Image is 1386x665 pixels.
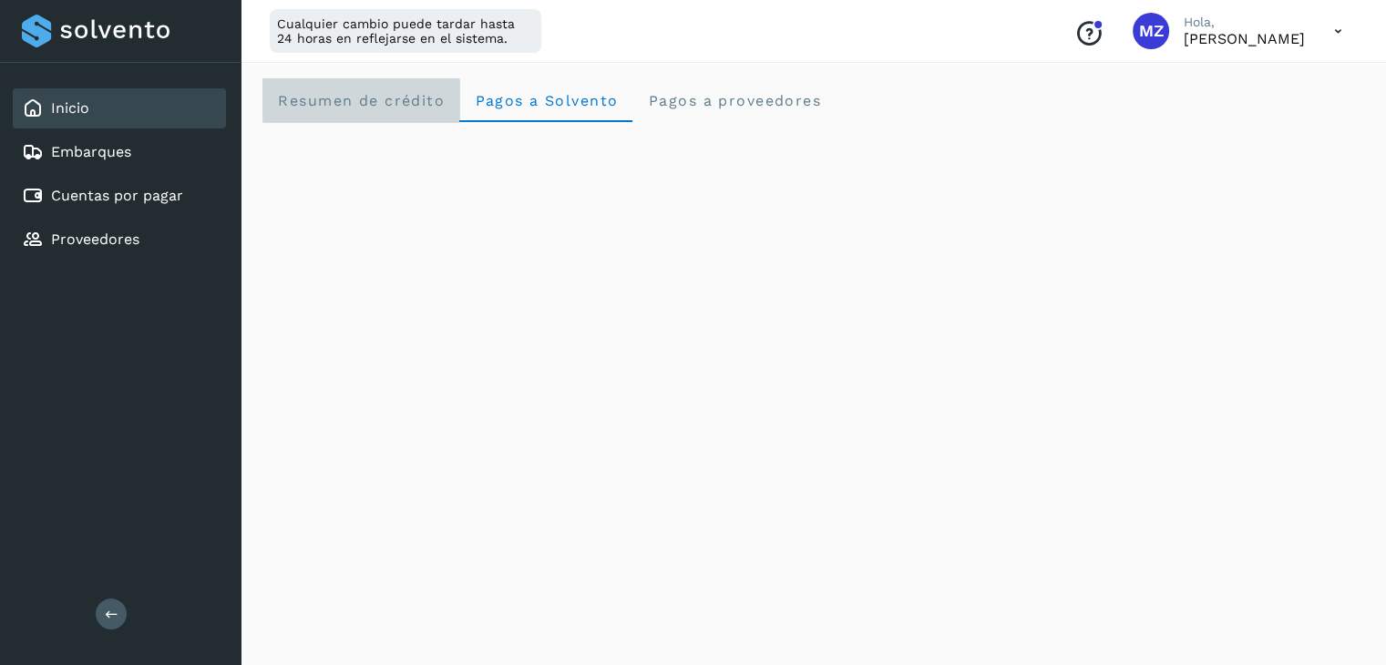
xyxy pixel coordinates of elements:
span: Pagos a Solvento [474,92,618,109]
a: Embarques [51,143,131,160]
p: Mariana Zavala Uribe [1184,30,1305,47]
div: Inicio [13,88,226,128]
p: Hola, [1184,15,1305,30]
div: Proveedores [13,220,226,260]
div: Cualquier cambio puede tardar hasta 24 horas en reflejarse en el sistema. [270,9,541,53]
span: Pagos a proveedores [647,92,821,109]
a: Proveedores [51,230,139,248]
a: Inicio [51,99,89,117]
span: Resumen de crédito [277,92,445,109]
div: Cuentas por pagar [13,176,226,216]
a: Cuentas por pagar [51,187,183,204]
div: Embarques [13,132,226,172]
